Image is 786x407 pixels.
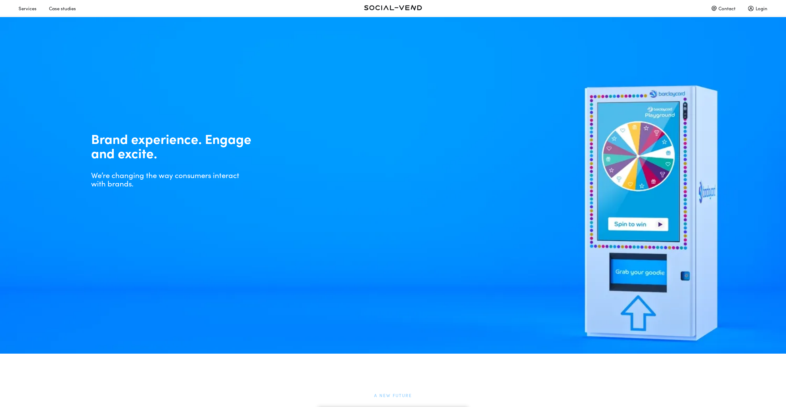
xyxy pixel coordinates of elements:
h1: A new future [297,391,489,400]
div: Contact [712,3,735,14]
div: Login [748,3,767,14]
div: Services [19,3,37,14]
div: Case studies [49,3,76,14]
a: Case studies [49,3,88,9]
h1: Brand experience. Engage and excite. [91,131,252,160]
p: We’re changing the way consumers interact with brands. [91,171,252,188]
